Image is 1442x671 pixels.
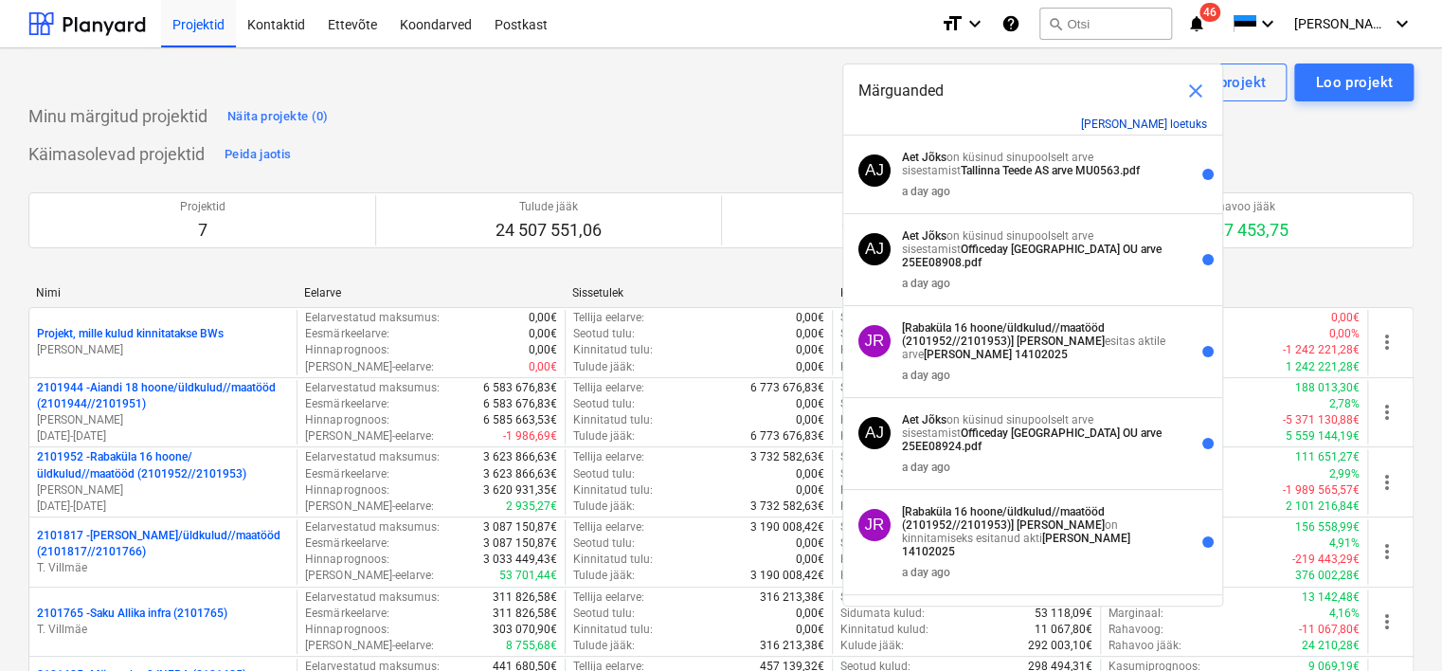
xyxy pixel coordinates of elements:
p: 3 620 931,35€ [483,482,557,499]
p: 5 559 144,19€ [1286,428,1360,444]
span: AJ [865,240,884,258]
strong: Officeday [GEOGRAPHIC_DATA] OU arve 25EE08908.pdf [902,243,1162,269]
span: more_vert [1376,540,1398,563]
p: [PERSON_NAME]-eelarve : [305,428,433,444]
p: 6 583 676,83€ [483,396,557,412]
p: 0,00€ [1331,310,1360,326]
p: 2101765 - Saku Allika infra (2101765) [37,606,227,622]
p: Tellija eelarve : [573,589,644,606]
div: Kokku [1108,286,1361,299]
p: Seotud tulu : [573,326,635,342]
p: [PERSON_NAME] [37,482,289,499]
span: more_vert [1376,331,1398,354]
div: Projekt, mille kulud kinnitatakse BWs[PERSON_NAME] [37,326,289,358]
strong: Officeday [GEOGRAPHIC_DATA] OU arve 25EE08924.pdf [902,426,1162,453]
p: 3 623 866,63€ [483,449,557,465]
button: [PERSON_NAME] loetuks [1081,118,1207,131]
p: on küsinud sinupoolselt arve sisestamist [902,229,1166,269]
p: Seotud tulu : [573,466,635,482]
p: 4,16% [1329,606,1360,622]
p: Hinnaprognoos : [305,552,388,568]
p: 0,00€ [796,326,824,342]
p: Tulude jääk : [573,638,635,654]
p: [PERSON_NAME] [37,342,289,358]
p: Tulude jääk : [573,428,635,444]
p: Tulude jääk : [573,568,635,584]
p: 0,00€ [796,412,824,428]
span: close [1184,80,1207,102]
p: Kulude jääk : [840,638,904,654]
p: Kinnitatud kulud : [840,482,928,499]
button: Otsi [1039,8,1172,40]
p: 3 033 449,43€ [483,552,557,568]
p: [DATE] - [DATE] [37,428,289,444]
button: Loo projekt [1294,63,1414,101]
button: Peida jaotis [220,139,296,170]
p: [PERSON_NAME]-eelarve : [305,638,433,654]
div: Joonas Radik [858,509,891,541]
p: 0,00€ [796,466,824,482]
span: AJ [865,424,884,442]
div: 2101817 -[PERSON_NAME]/üldkulud//maatööd (2101817//2101766)T. Villmäe [37,528,289,576]
i: keyboard_arrow_down [1256,12,1279,35]
div: a day ago [902,185,950,198]
p: Kinnitatud tulu : [573,342,653,358]
p: 24 507 551,06 [496,219,602,242]
div: Chat Widget [1347,580,1442,671]
p: Sidumata kulud : [840,326,925,342]
p: Käimasolevad projektid [28,143,205,166]
p: Seotud tulu : [573,606,635,622]
p: 316 213,38€ [760,638,824,654]
p: Tellija eelarve : [573,519,644,535]
p: Kinnitatud kulud : [840,622,928,638]
p: T. Villmäe [37,560,289,576]
p: 11 067,80€ [1035,622,1092,638]
p: 0,00€ [529,359,557,375]
div: Nimi [36,286,289,299]
div: Peida jaotis [225,144,291,166]
strong: [Rabaküla 16 hoone/üldkulud//maatööd (2101952//2101953)] [902,321,1105,348]
p: 0,00€ [796,342,824,358]
p: T. Villmäe [37,622,289,638]
p: Tellija eelarve : [573,310,644,326]
p: Sidumata kulud : [840,396,925,412]
p: 2101944 - Aiandi 18 hoone/üldkulud//maatööd (2101944//2101951) [37,380,289,412]
p: 6 583 676,83€ [483,380,557,396]
p: Kinnitatud tulu : [573,482,653,499]
p: esitas aktile arve [902,321,1166,361]
span: [PERSON_NAME] [1294,16,1389,31]
div: a day ago [902,461,950,474]
p: 0,00€ [796,535,824,552]
div: a day ago [902,369,950,382]
p: 2101817 - [PERSON_NAME]/üldkulud//maatööd (2101817//2101766) [37,528,289,560]
p: Seotud kulud : [840,449,910,465]
p: 2,78% [1329,396,1360,412]
p: 7 [180,219,225,242]
p: 9 887 453,75 [1192,219,1289,242]
p: Eelarvestatud maksumus : [305,380,439,396]
p: 3 190 008,42€ [750,568,824,584]
div: Sissetulek [572,286,825,299]
p: 0,00€ [796,310,824,326]
p: Rahavoog : [1109,622,1163,638]
span: more_vert [1376,471,1398,494]
p: 6 773 676,83€ [750,380,824,396]
span: AJ [865,161,884,179]
p: 0,00€ [796,359,824,375]
p: -11 067,80€ [1299,622,1360,638]
p: Hinnaprognoos : [305,482,388,499]
div: 2101944 -Aiandi 18 hoone/üldkulud//maatööd (2101944//2101951)[PERSON_NAME][DATE]-[DATE] [37,380,289,445]
strong: [PERSON_NAME] [1017,335,1105,348]
button: Näita projekte (0) [223,101,333,132]
p: [PERSON_NAME]-eelarve : [305,359,433,375]
p: 0,00€ [529,326,557,342]
strong: [PERSON_NAME] 14102025 [902,532,1130,558]
p: 3 087 150,87€ [483,519,557,535]
p: 8 755,68€ [506,638,557,654]
strong: Aet Jõks [902,229,946,243]
p: [PERSON_NAME] [37,412,289,428]
p: 0,00€ [796,396,824,412]
p: Eelarvestatud maksumus : [305,589,439,606]
p: Rahavoo jääk [1192,199,1289,215]
div: a day ago [902,277,950,290]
